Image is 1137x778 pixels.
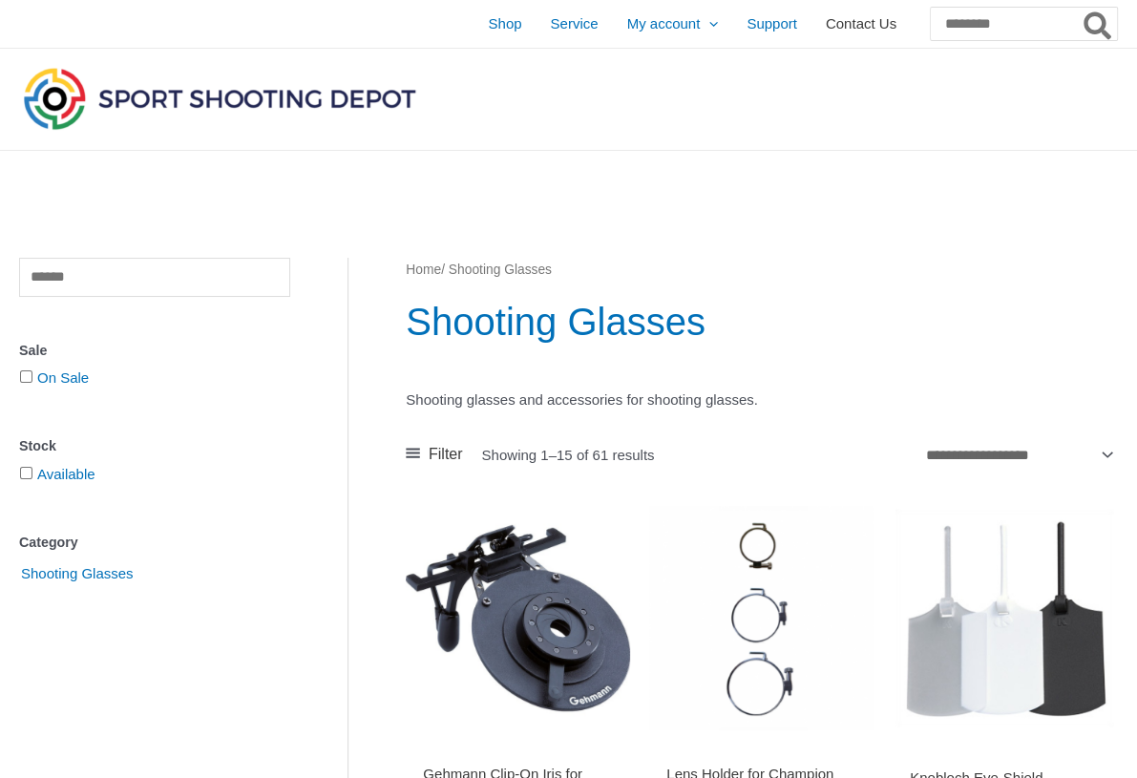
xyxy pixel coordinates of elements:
a: Filter [406,440,462,469]
img: Lens Holder for Champion Glasses [649,506,874,730]
a: Available [37,466,95,482]
p: Shooting glasses and accessories for shooting glasses. [406,387,1117,413]
select: Shop order [918,439,1117,471]
iframe: Customer reviews powered by Trustpilot [423,742,613,765]
input: Available [20,467,32,479]
img: Gehmann Clip-On Iris [406,506,630,730]
span: Filter [429,440,463,469]
span: Shooting Glasses [19,557,136,590]
img: Sport Shooting Depot [19,63,420,134]
div: Sale [19,337,290,365]
input: On Sale [20,370,32,383]
nav: Breadcrumb [406,258,1117,283]
a: On Sale [37,369,89,386]
iframe: Customer reviews powered by Trustpilot [910,742,1100,765]
div: Category [19,529,290,557]
button: Search [1080,8,1117,40]
a: Home [406,263,441,277]
a: Shooting Glasses [19,564,136,580]
div: Stock [19,432,290,460]
h1: Shooting Glasses [406,295,1117,348]
img: Knobloch Eye-Shield [893,506,1117,730]
p: Showing 1–15 of 61 results [482,448,655,462]
iframe: Customer reviews powered by Trustpilot [666,742,856,765]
